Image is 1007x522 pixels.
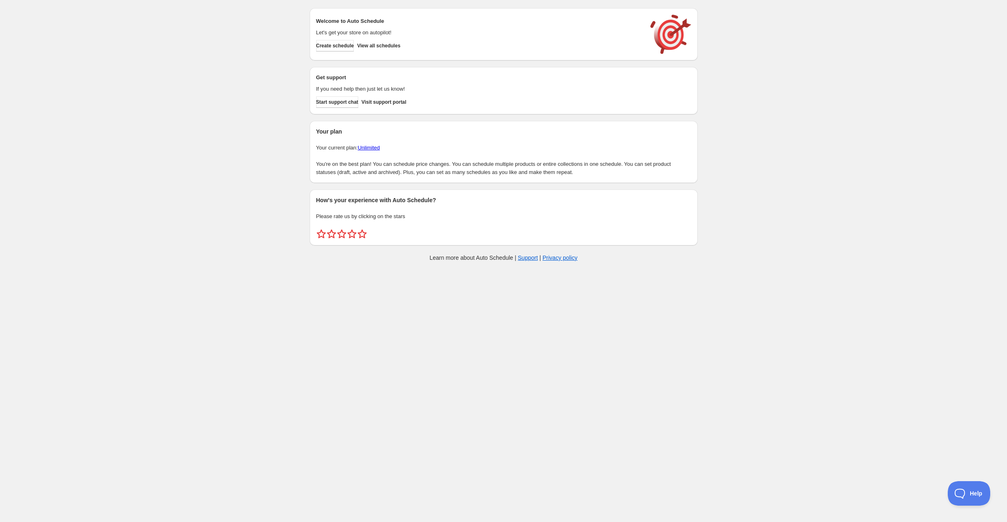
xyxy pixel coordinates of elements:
[357,40,400,51] button: View all schedules
[429,254,577,262] p: Learn more about Auto Schedule | |
[316,42,354,49] span: Create schedule
[316,29,642,37] p: Let's get your store on autopilot!
[316,85,642,93] p: If you need help then just let us know!
[362,99,406,105] span: Visit support portal
[316,212,691,221] p: Please rate us by clicking on the stars
[518,254,538,261] a: Support
[358,145,380,151] a: Unlimited
[316,196,691,204] h2: How's your experience with Auto Schedule?
[357,42,400,49] span: View all schedules
[316,96,358,108] a: Start support chat
[316,160,691,176] p: You're on the best plan! You can schedule price changes. You can schedule multiple products or en...
[316,17,642,25] h2: Welcome to Auto Schedule
[316,99,358,105] span: Start support chat
[543,254,578,261] a: Privacy policy
[316,144,691,152] p: Your current plan:
[316,74,642,82] h2: Get support
[316,40,354,51] button: Create schedule
[362,96,406,108] a: Visit support portal
[948,481,991,506] iframe: Toggle Customer Support
[316,127,691,136] h2: Your plan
